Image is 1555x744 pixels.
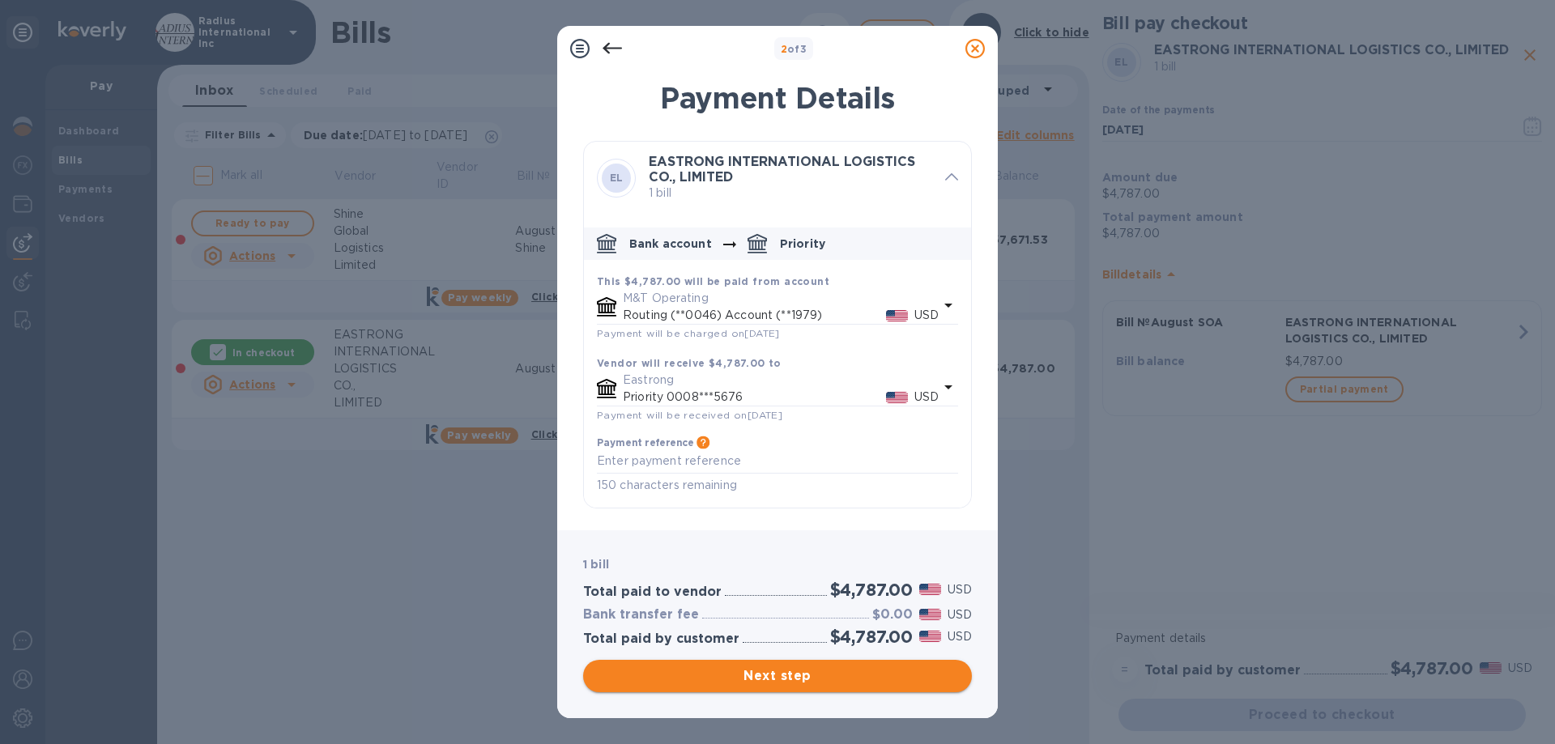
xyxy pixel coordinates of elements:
[583,660,972,692] button: Next step
[597,357,782,369] b: Vendor will receive $4,787.00 to
[948,606,972,623] p: USD
[597,409,782,421] span: Payment will be received on [DATE]
[610,172,624,184] b: EL
[919,631,941,642] img: USD
[649,154,915,185] b: EASTRONG INTERNATIONAL LOGISTICS CO., LIMITED
[629,236,712,252] p: Bank account
[948,581,972,598] p: USD
[914,389,939,406] p: USD
[830,627,913,647] h2: $4,787.00
[583,585,722,600] h3: Total paid to vendor
[781,43,787,55] span: 2
[584,142,971,215] div: ELEASTRONG INTERNATIONAL LOGISTICS CO., LIMITED 1 bill
[919,584,941,595] img: USD
[914,307,939,324] p: USD
[597,327,780,339] span: Payment will be charged on [DATE]
[623,389,886,406] p: Priority 0008***5676
[596,666,959,686] span: Next step
[583,607,699,623] h3: Bank transfer fee
[948,628,972,645] p: USD
[886,310,908,321] img: USD
[584,221,971,508] div: default-method
[872,607,913,623] h3: $0.00
[623,307,886,324] p: Routing (**0046) Account (**1979)
[649,185,932,202] p: 1 bill
[583,558,609,571] b: 1 bill
[830,580,913,600] h2: $4,787.00
[597,476,958,495] p: 150 characters remaining
[597,438,693,449] h3: Payment reference
[583,81,972,115] h1: Payment Details
[623,372,939,389] p: Eastrong
[597,275,829,287] b: This $4,787.00 will be paid from account
[780,236,825,252] p: Priority
[781,43,807,55] b: of 3
[583,631,739,647] h3: Total paid by customer
[919,609,941,620] img: USD
[623,290,939,307] p: M&T Operating
[886,392,908,403] img: USD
